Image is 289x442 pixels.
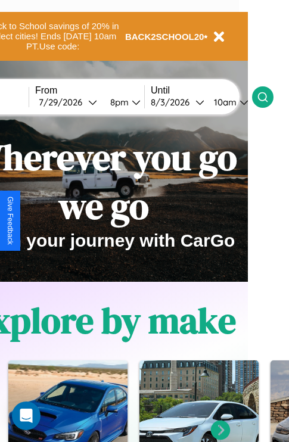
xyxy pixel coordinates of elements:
div: Open Intercom Messenger [12,401,41,430]
label: Until [151,85,252,96]
div: Give Feedback [6,197,14,245]
label: From [35,85,144,96]
div: 8pm [104,97,132,108]
button: 8pm [101,96,144,108]
div: 7 / 29 / 2026 [39,97,88,108]
div: 10am [208,97,240,108]
b: BACK2SCHOOL20 [125,32,204,42]
div: 8 / 3 / 2026 [151,97,195,108]
button: 7/29/2026 [35,96,101,108]
button: 10am [204,96,252,108]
